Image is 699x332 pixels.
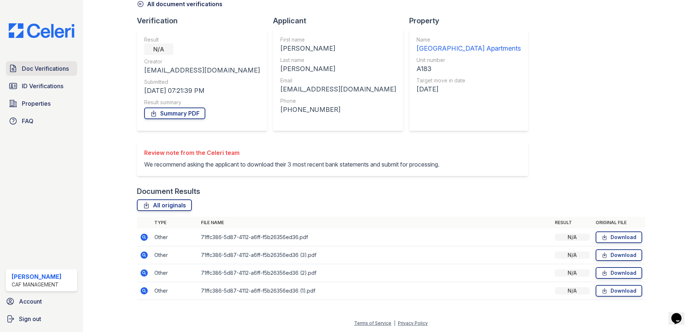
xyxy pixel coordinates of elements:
a: Download [596,249,642,261]
span: FAQ [22,117,33,125]
div: [GEOGRAPHIC_DATA] Apartments [416,43,521,54]
div: Target move in date [416,77,521,84]
div: Verification [137,16,273,26]
a: Terms of Service [354,320,391,326]
a: FAQ [6,114,77,128]
div: | [394,320,395,326]
td: 71ffc386-5d87-4112-a6ff-f5b26356ed36.pdf [198,229,552,246]
div: [PERSON_NAME] [12,272,62,281]
a: ID Verifications [6,79,77,93]
div: Name [416,36,521,43]
div: N/A [555,269,590,277]
td: 71ffc386-5d87-4112-a6ff-f5b26356ed36 (2).pdf [198,264,552,282]
a: Summary PDF [144,108,205,119]
div: [DATE] 07:21:39 PM [144,86,260,96]
a: Download [596,231,642,243]
div: [PHONE_NUMBER] [280,105,396,115]
a: Sign out [3,312,80,326]
th: Type [151,217,198,229]
th: Result [552,217,593,229]
div: Property [409,16,534,26]
div: [EMAIL_ADDRESS][DOMAIN_NAME] [280,84,396,94]
div: [DATE] [416,84,521,94]
th: File name [198,217,552,229]
td: 71ffc386-5d87-4112-a6ff-f5b26356ed36 (1).pdf [198,282,552,300]
a: All originals [137,199,192,211]
div: Unit number [416,56,521,64]
a: Doc Verifications [6,61,77,76]
div: N/A [555,234,590,241]
div: Review note from the Celeri team [144,148,439,157]
a: Name [GEOGRAPHIC_DATA] Apartments [416,36,521,54]
div: N/A [144,43,173,55]
td: Other [151,229,198,246]
div: Last name [280,56,396,64]
div: Document Results [137,186,200,196]
div: Creator [144,58,260,65]
img: CE_Logo_Blue-a8612792a0a2168367f1c8372b55b34899dd931a85d93a1a3d3e32e68fde9ad4.png [3,23,80,38]
span: ID Verifications [22,82,63,90]
div: Applicant [273,16,409,26]
div: N/A [555,287,590,294]
div: [PERSON_NAME] [280,64,396,74]
td: Other [151,246,198,264]
a: Download [596,285,642,297]
div: Email [280,77,396,84]
a: Account [3,294,80,309]
p: We recommend asking the applicant to download their 3 most recent bank statements and submit for ... [144,160,439,169]
div: [PERSON_NAME] [280,43,396,54]
div: Submitted [144,78,260,86]
div: N/A [555,251,590,259]
a: Download [596,267,642,279]
div: First name [280,36,396,43]
div: [EMAIL_ADDRESS][DOMAIN_NAME] [144,65,260,75]
span: Properties [22,99,51,108]
iframe: chat widget [668,303,692,325]
span: Account [19,297,42,306]
td: Other [151,264,198,282]
div: Result summary [144,99,260,106]
a: Properties [6,96,77,111]
a: Privacy Policy [398,320,428,326]
div: Result [144,36,260,43]
td: 71ffc386-5d87-4112-a6ff-f5b26356ed36 (3).pdf [198,246,552,264]
div: CAF Management [12,281,62,288]
span: Doc Verifications [22,64,69,73]
th: Original file [593,217,645,229]
td: Other [151,282,198,300]
span: Sign out [19,315,41,323]
div: A183 [416,64,521,74]
div: Phone [280,97,396,105]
